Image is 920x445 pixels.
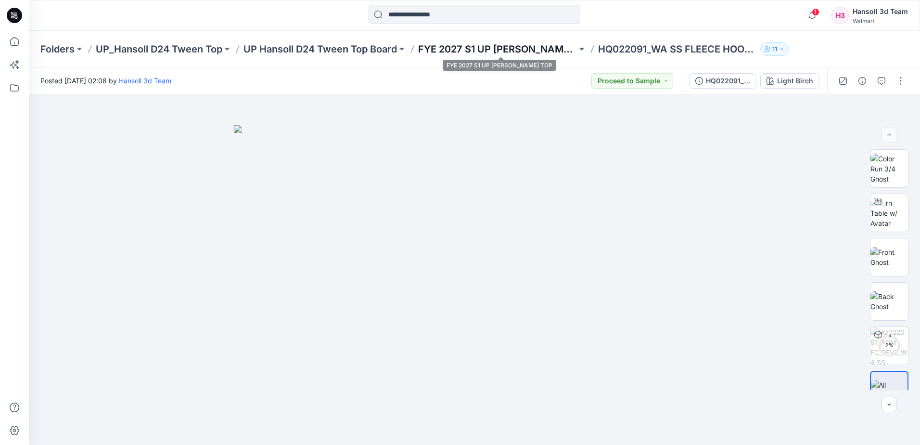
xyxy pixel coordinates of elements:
div: H3 [831,7,849,24]
div: 2 % [878,341,901,350]
button: 11 [760,42,789,56]
img: eyJhbGciOiJIUzI1NiIsImtpZCI6IjAiLCJzbHQiOiJzZXMiLCJ0eXAiOiJKV1QifQ.eyJkYXRhIjp7InR5cGUiOiJzdG9yYW... [234,125,715,445]
a: Hansoll 3d Team [119,77,171,85]
img: Turn Table w/ Avatar [870,198,908,228]
span: Posted [DATE] 02:08 by [40,76,171,86]
img: HQ022091_ADM FC_REV2_WA SS FLEECE HOODIE Light Birch [870,327,908,365]
img: Front Ghost [870,247,908,267]
img: Color Run 3/4 Ghost [870,154,908,184]
img: All colorways [871,380,907,400]
p: 11 [772,44,777,54]
button: Light Birch [760,73,819,89]
div: Walmart [853,17,908,25]
a: FYE 2027 S1 UP [PERSON_NAME] TOP [418,42,577,56]
button: HQ022091_ADM FC_REV2_WA SS FLEECE HOODIE [689,73,756,89]
a: Folders [40,42,75,56]
p: HQ022091_WA SS FLEECE HOODIE [598,42,757,56]
span: 1 [812,8,819,16]
button: Details [855,73,870,89]
img: Back Ghost [870,291,908,312]
a: UP_Hansoll D24 Tween Top [96,42,222,56]
div: Light Birch [777,76,813,86]
a: UP Hansoll D24 Tween Top Board [243,42,397,56]
div: Hansoll 3d Team [853,6,908,17]
div: HQ022091_ADM FC_REV2_WA SS FLEECE HOODIE [706,76,750,86]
